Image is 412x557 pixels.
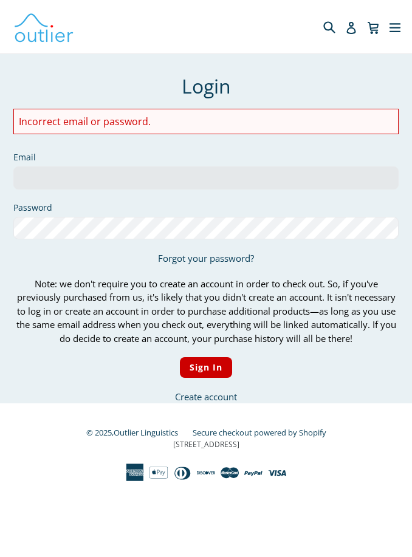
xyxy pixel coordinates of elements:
input: Sign In [180,357,233,378]
small: © 2025, [86,427,190,438]
a: Create account [175,391,237,403]
li: Incorrect email or password. [19,114,393,129]
a: Outlier Linguistics [114,427,178,438]
h1: Login [13,75,399,98]
p: [STREET_ADDRESS] [13,439,399,450]
a: Forgot your password? [158,252,254,264]
p: Note: we don't require you to create an account in order to check out. So, if you've previously p... [13,277,399,346]
a: Secure checkout powered by Shopify [193,427,326,438]
label: Password [13,201,399,214]
img: Outlier Linguistics [13,9,74,44]
label: Email [13,151,399,163]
